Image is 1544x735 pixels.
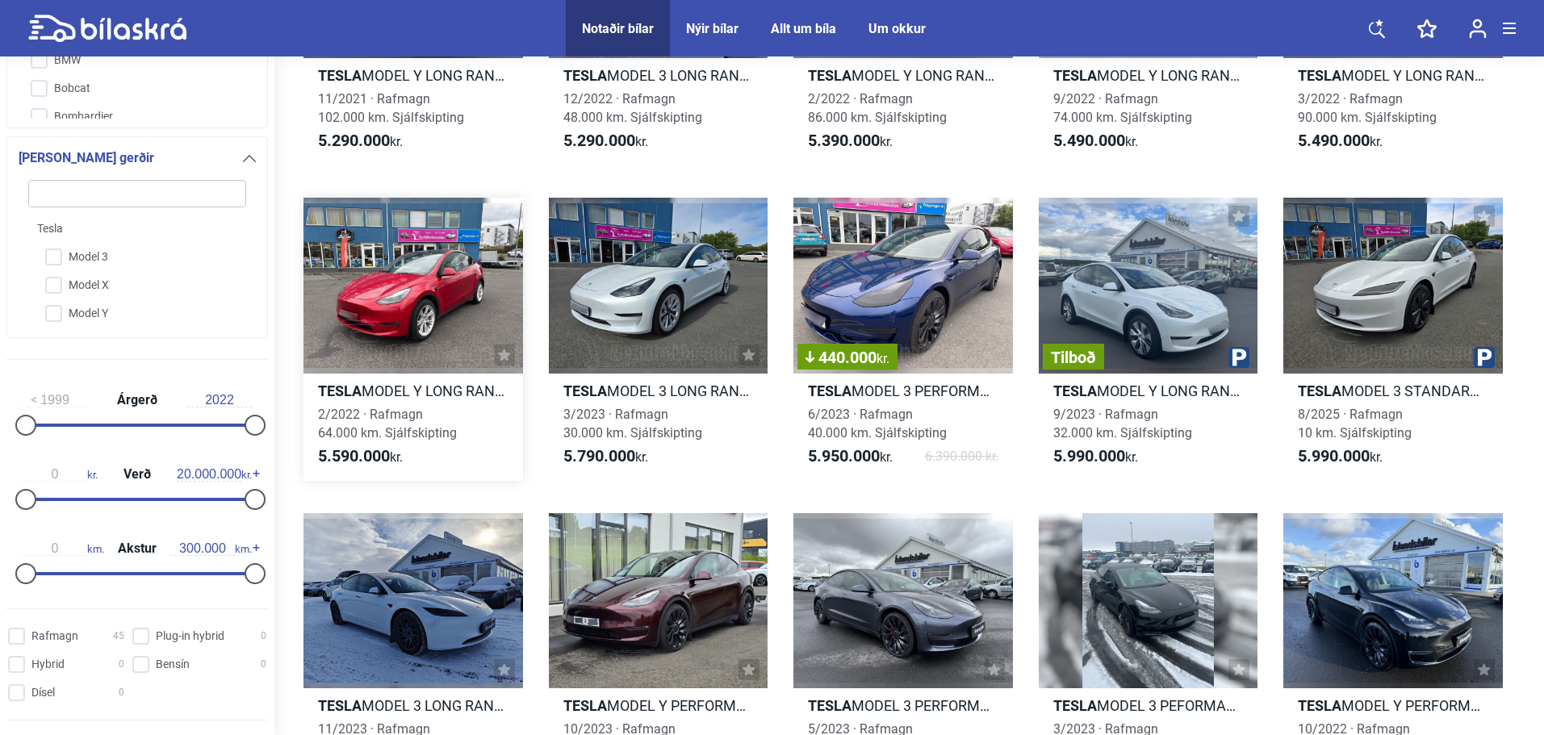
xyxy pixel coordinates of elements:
span: 2/2022 · Rafmagn 86.000 km. Sjálfskipting [808,91,947,125]
b: 5.290.000 [563,131,635,150]
span: 0 [261,628,266,645]
span: Verð [119,468,155,481]
span: Tesla [37,220,63,237]
span: kr. [318,447,403,466]
b: Tesla [318,382,362,399]
a: Allt um bíla [771,21,836,36]
b: Tesla [1053,67,1097,84]
b: 5.990.000 [1298,446,1370,466]
img: parking.png [1228,347,1249,368]
span: kr. [808,447,893,466]
h2: MODEL 3 STANDARD RANGE HIGHLAND [1283,382,1503,400]
b: Tesla [1298,67,1341,84]
span: 45 [113,628,124,645]
span: Rafmagn [31,628,78,645]
h2: MODEL Y LONG RANGE [1283,66,1503,85]
span: kr. [563,132,648,151]
b: Tesla [808,67,852,84]
b: 5.590.000 [318,446,390,466]
span: kr. [1053,132,1138,151]
a: Um okkur [868,21,926,36]
span: 0 [119,656,124,673]
span: kr. [808,132,893,151]
span: 2/2022 · Rafmagn 64.000 km. Sjálfskipting [318,407,457,441]
img: user-login.svg [1469,19,1487,39]
span: kr. [1298,447,1383,466]
img: parking.png [1474,347,1495,368]
a: TeslaMODEL 3 LONG RANGE AWD3/2023 · Rafmagn30.000 km. Sjálfskipting5.790.000kr. [549,198,768,480]
span: Plug-in hybrid [156,628,224,645]
h2: MODEL Y LONG RANGE [303,66,523,85]
b: Tesla [563,382,607,399]
b: Tesla [563,67,607,84]
span: 9/2022 · Rafmagn 74.000 km. Sjálfskipting [1053,91,1192,125]
h2: MODEL Y LONG RANGE [793,66,1013,85]
b: Tesla [318,697,362,714]
span: Hybrid [31,656,65,673]
b: 5.390.000 [808,131,880,150]
b: 5.950.000 [808,446,880,466]
b: 5.490.000 [1053,131,1125,150]
span: km. [170,541,252,556]
span: kr. [1298,132,1383,151]
h2: MODEL 3 PERFORMANCE [793,696,1013,715]
span: 6.390.000 kr. [925,447,998,466]
span: 3/2022 · Rafmagn 90.000 km. Sjálfskipting [1298,91,1437,125]
span: [PERSON_NAME] gerðir [19,147,154,169]
b: Tesla [1298,382,1341,399]
b: 5.990.000 [1053,446,1125,466]
h2: MODEL Y LONG RANGE [1039,382,1258,400]
span: 3/2023 · Rafmagn 30.000 km. Sjálfskipting [563,407,702,441]
h2: MODEL 3 PERFORMANCE [793,382,1013,400]
b: 5.790.000 [563,446,635,466]
h2: MODEL 3 LONG RANGE [549,66,768,85]
span: kr. [563,447,648,466]
b: Tesla [1298,697,1341,714]
span: kr. [877,351,889,366]
h2: MODEL Y PERFORMANCE [1283,696,1503,715]
span: Árgerð [113,394,161,407]
span: 12/2022 · Rafmagn 48.000 km. Sjálfskipting [563,91,702,125]
span: 0 [261,656,266,673]
b: Tesla [808,382,852,399]
h2: MODEL 3 PEFORMANCE [1039,696,1258,715]
b: Tesla [563,697,607,714]
span: 0 [119,684,124,701]
b: 5.490.000 [1298,131,1370,150]
a: Nýir bílar [686,21,739,36]
span: kr. [318,132,403,151]
span: 11/2021 · Rafmagn 102.000 km. Sjálfskipting [318,91,464,125]
span: 440.000 [805,349,889,365]
a: 440.000kr.TeslaMODEL 3 PERFORMANCE6/2023 · Rafmagn40.000 km. Sjálfskipting5.950.000kr.6.390.000 kr. [793,198,1013,480]
b: Tesla [808,697,852,714]
span: Akstur [114,542,161,555]
span: Dísel [31,684,55,701]
a: TeslaMODEL Y LONG RANGE AWD2/2022 · Rafmagn64.000 km. Sjálfskipting5.590.000kr. [303,198,523,480]
h2: MODEL Y PERFORMANCE [549,696,768,715]
h2: MODEL Y LONG RANGE AWD [303,382,523,400]
span: Tilboð [1051,349,1096,365]
b: Tesla [1053,382,1097,399]
b: Tesla [318,67,362,84]
b: Tesla [1053,697,1097,714]
h2: MODEL 3 LONG RANGE [303,696,523,715]
span: km. [23,541,104,556]
span: 9/2023 · Rafmagn 32.000 km. Sjálfskipting [1053,407,1192,441]
a: TeslaMODEL 3 STANDARD RANGE HIGHLAND8/2025 · Rafmagn10 km. Sjálfskipting5.990.000kr. [1283,198,1503,480]
a: Notaðir bílar [582,21,654,36]
span: kr. [23,467,98,482]
span: Bensín [156,656,190,673]
b: 5.290.000 [318,131,390,150]
span: kr. [1053,447,1138,466]
a: TilboðTeslaMODEL Y LONG RANGE9/2023 · Rafmagn32.000 km. Sjálfskipting5.990.000kr. [1039,198,1258,480]
span: 6/2023 · Rafmagn 40.000 km. Sjálfskipting [808,407,947,441]
h2: MODEL Y LONG RANGE [1039,66,1258,85]
span: 8/2025 · Rafmagn 10 km. Sjálfskipting [1298,407,1412,441]
span: kr. [177,467,252,482]
h2: MODEL 3 LONG RANGE AWD [549,382,768,400]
